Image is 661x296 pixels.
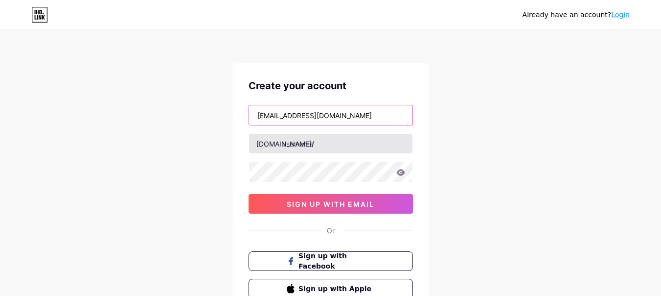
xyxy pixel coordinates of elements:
[327,225,335,236] div: Or
[298,284,374,294] span: Sign up with Apple
[298,251,374,271] span: Sign up with Facebook
[256,139,314,149] div: [DOMAIN_NAME]/
[523,10,630,20] div: Already have an account?
[249,134,412,153] input: username
[287,200,374,208] span: sign up with email
[249,194,413,214] button: sign up with email
[249,105,412,125] input: Email
[249,251,413,271] button: Sign up with Facebook
[611,11,630,19] a: Login
[249,78,413,93] div: Create your account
